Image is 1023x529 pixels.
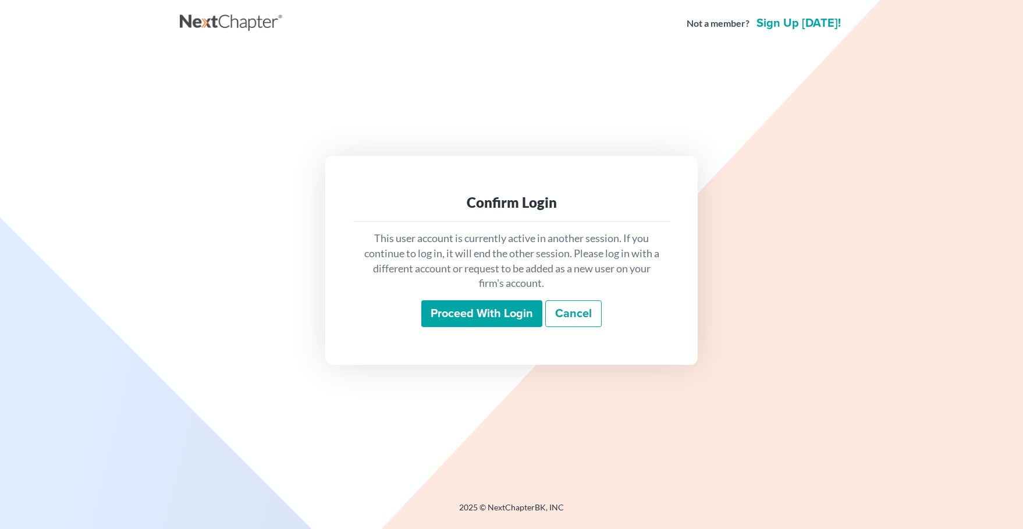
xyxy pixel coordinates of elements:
div: Confirm Login [363,193,660,212]
a: Cancel [545,300,602,327]
strong: Not a member? [687,17,750,30]
p: This user account is currently active in another session. If you continue to log in, it will end ... [363,231,660,291]
input: Proceed with login [421,300,542,327]
div: 2025 © NextChapterBK, INC [180,502,843,523]
a: Sign up [DATE]! [754,17,843,29]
